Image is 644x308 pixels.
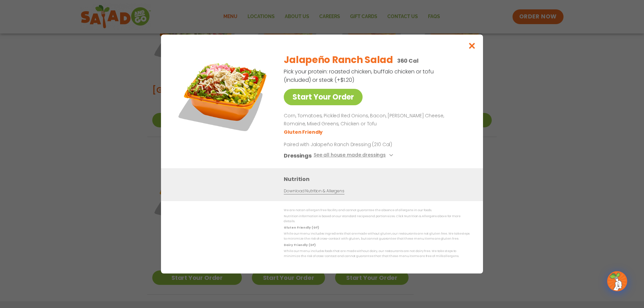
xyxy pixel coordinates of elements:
p: Corn, Tomatoes, Pickled Red Onions, Bacon, [PERSON_NAME] Cheese, Romaine, Mixed Greens, Chicken o... [284,112,467,128]
p: We are not an allergen free facility and cannot guarantee the absence of allergens in our foods. [284,208,470,213]
h2: Jalapeño Ranch Salad [284,53,393,67]
p: While our menu includes foods that are made without dairy, our restaurants are not dairy free. We... [284,249,470,259]
button: Close modal [461,35,483,57]
button: See all house made dressings [314,151,395,160]
p: Nutrition information is based on our standard recipes and portion sizes. Click Nutrition & Aller... [284,214,470,224]
strong: Gluten Friendly (GF) [284,226,319,230]
a: Download Nutrition & Allergens [284,188,344,194]
p: While our menu includes ingredients that are made without gluten, our restaurants are not gluten ... [284,231,470,242]
li: Gluten Friendly [284,129,324,136]
a: Start Your Order [284,89,363,105]
img: wpChatIcon [608,272,627,291]
img: Featured product photo for Jalapeño Ranch Salad [176,48,270,142]
p: Paired with Jalapeño Ranch Dressing (210 Cal) [284,141,408,148]
p: Pick your protein: roasted chicken, buffalo chicken or tofu (included) or steak (+$1.20) [284,67,435,84]
h3: Dressings [284,151,312,160]
p: 360 Cal [397,57,419,65]
strong: Dairy Friendly (DF) [284,243,315,247]
h3: Nutrition [284,175,473,183]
